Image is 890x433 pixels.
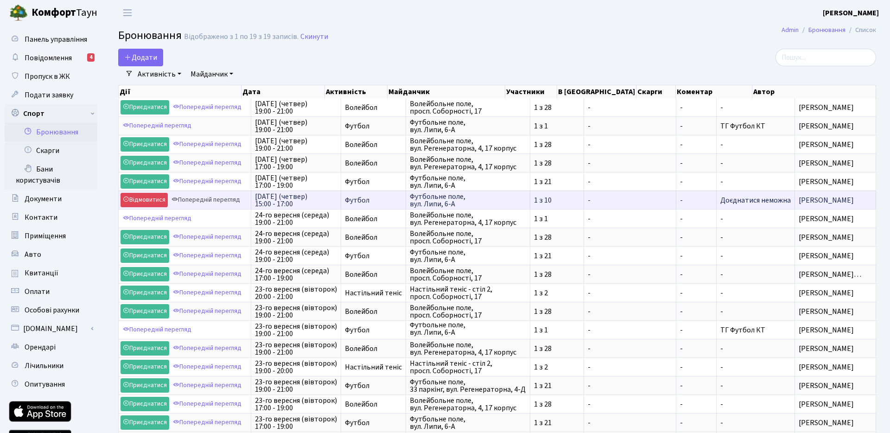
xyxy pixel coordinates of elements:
a: Попередній перегляд [171,137,244,152]
span: 1 з 21 [534,178,580,185]
th: Коментар [676,85,752,98]
input: Пошук... [776,49,876,66]
span: Волейбол [345,159,402,167]
span: - [680,104,712,111]
span: - [588,104,672,111]
span: - [720,214,723,224]
span: 23-го вересня (вівторок) 19:00 - 20:00 [255,360,337,375]
span: [PERSON_NAME] [799,159,872,167]
span: ТГ Футбол КТ [720,121,765,131]
span: [DATE] (четвер) 19:00 - 21:00 [255,119,337,134]
span: - [588,141,672,148]
span: - [720,251,723,261]
span: Волейбольне поле, просп. Соборності, 17 [410,100,526,115]
span: Особові рахунки [25,305,79,315]
a: Admin [782,25,799,35]
span: - [588,215,672,223]
span: Волейбол [345,308,402,315]
span: 1 з 21 [534,382,580,389]
span: Волейбол [345,215,402,223]
span: - [588,159,672,167]
span: Волейбольне поле, просп. Соборності, 17 [410,304,526,319]
span: - [720,381,723,391]
a: Попередній перегляд [121,211,194,226]
span: [PERSON_NAME] [799,252,872,260]
a: Приєднатися [121,378,169,393]
span: 1 з 28 [534,159,580,167]
span: - [680,308,712,315]
span: Бронювання [118,27,182,44]
span: Футбольне поле, вул. Липи, 6-А [410,119,526,134]
button: Додати [118,49,163,66]
span: Настільний теніс - стіл 2, просп. Соборності, 17 [410,286,526,300]
span: - [588,382,672,389]
span: Волейбольне поле, просп. Соборності, 17 [410,230,526,245]
th: В [GEOGRAPHIC_DATA] [557,85,636,98]
span: 1 з 28 [534,141,580,148]
span: 23-го вересня (вівторок) 20:00 - 21:00 [255,286,337,300]
span: Оплати [25,287,50,297]
a: Приєднатися [121,304,169,318]
span: Доєднатися неможна [720,195,791,205]
span: Футбол [345,197,402,204]
span: Футбол [345,122,402,130]
nav: breadcrumb [768,20,890,40]
span: Волейбольне поле, просп. Соборності, 17 [410,267,526,282]
span: Футбол [345,382,402,389]
span: - [720,362,723,372]
span: [DATE] (четвер) 19:00 - 21:00 [255,137,337,152]
span: Футбольне поле, вул. Липи, 6-А [410,248,526,263]
span: - [720,232,723,242]
a: Бани користувачів [5,160,97,190]
div: 4 [87,53,95,62]
span: [PERSON_NAME] [799,382,872,389]
a: Особові рахунки [5,301,97,319]
span: 23-го вересня (вівторок) 19:00 - 21:00 [255,341,337,356]
span: - [680,345,712,352]
span: 1 з 1 [534,326,580,334]
span: - [680,401,712,408]
th: Дії [119,85,242,98]
span: - [720,418,723,428]
span: [PERSON_NAME] [799,122,872,130]
span: - [680,234,712,241]
a: Приєднатися [121,267,169,281]
a: Скинути [300,32,328,41]
a: Попередній перегляд [171,360,244,374]
a: Орендарі [5,338,97,357]
span: Волейбольне поле, вул. Регенераторна, 4, 17 корпус [410,156,526,171]
a: Спорт [5,104,97,123]
span: - [588,271,672,278]
a: Приєднатися [121,230,169,244]
span: [PERSON_NAME] [799,363,872,371]
th: Участники [505,85,557,98]
span: Квитанції [25,268,58,278]
a: Попередній перегляд [171,230,244,244]
span: [PERSON_NAME] [799,234,872,241]
span: 23-го вересня (вівторок) 19:00 - 21:00 [255,304,337,319]
a: Відмовитися [121,193,168,207]
span: - [588,234,672,241]
div: Відображено з 1 по 19 з 19 записів. [184,32,299,41]
span: 1 з 28 [534,104,580,111]
a: Приєднатися [121,137,169,152]
span: - [680,141,712,148]
span: [PERSON_NAME]… [799,271,872,278]
span: Волейбол [345,104,402,111]
span: Футбол [345,252,402,260]
span: [PERSON_NAME] [799,104,872,111]
th: Активність [325,85,388,98]
span: - [720,288,723,298]
span: 24-го вересня (середа) 17:00 - 19:00 [255,267,337,282]
img: logo.png [9,4,28,22]
span: - [588,252,672,260]
b: Комфорт [32,5,76,20]
span: Футбол [345,178,402,185]
span: Панель управління [25,34,87,45]
span: - [720,140,723,150]
a: Опитування [5,375,97,394]
a: Панель управління [5,30,97,49]
span: [DATE] (четвер) 17:00 - 19:00 [255,174,337,189]
span: Волейбол [345,401,402,408]
a: Пропуск в ЖК [5,67,97,86]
